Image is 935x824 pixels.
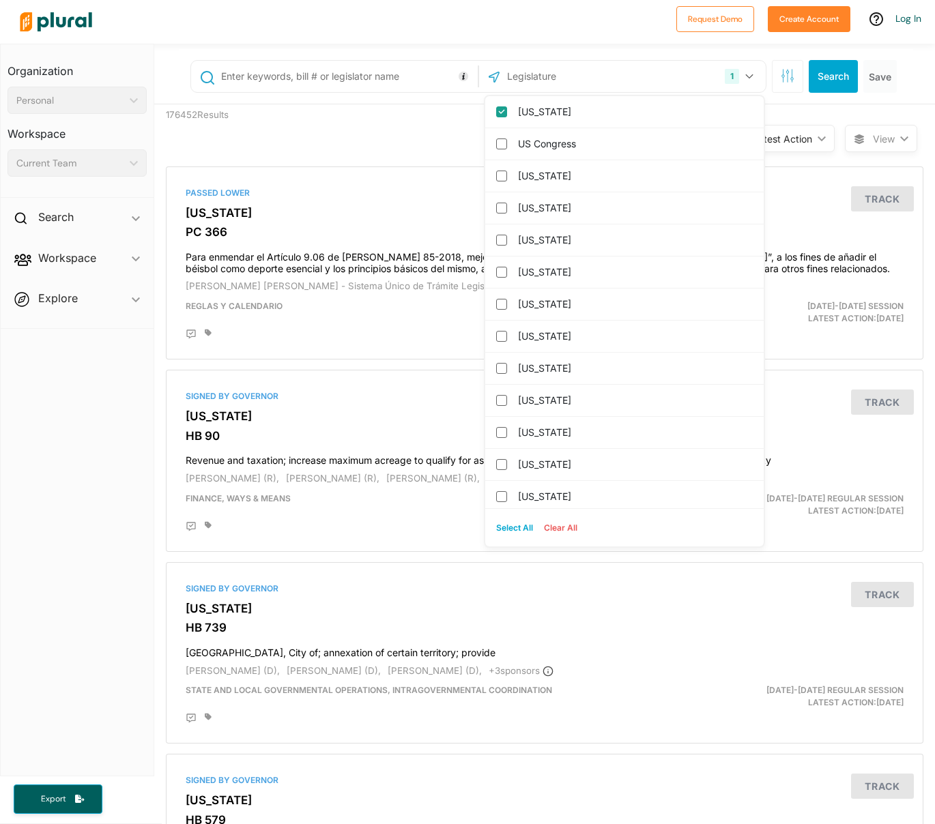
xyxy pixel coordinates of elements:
div: Add tags [205,713,212,721]
h3: [US_STATE] [186,793,904,807]
div: Latest Action: [DATE] [667,684,914,709]
a: Create Account [768,11,850,25]
div: Latest Action [753,132,812,146]
label: [US_STATE] [518,358,750,379]
div: Passed Lower [186,187,904,199]
span: [PERSON_NAME] (R), [386,473,480,484]
button: Track [851,389,914,415]
span: View [873,132,895,146]
div: 176452 Results [156,104,350,156]
button: Save [863,60,897,93]
label: [US_STATE] [518,390,750,411]
button: Track [851,774,914,799]
input: Legislature [506,63,652,89]
h4: [GEOGRAPHIC_DATA], City of; annexation of certain territory; provide [186,641,904,659]
label: [US_STATE] [518,262,750,282]
span: [PERSON_NAME] (D), [186,665,280,676]
div: Add tags [205,329,212,337]
span: [PERSON_NAME] [PERSON_NAME] - Sistema Único de Trámite Legislativo [186,280,506,291]
span: Finance, Ways & Means [186,493,291,503]
span: [DATE]-[DATE] Session [807,301,904,311]
div: 1 [725,69,739,84]
div: Signed by Governor [186,390,904,402]
div: Add Position Statement [186,521,197,532]
a: Log In [895,12,921,25]
label: [US_STATE] [518,422,750,443]
input: Enter keywords, bill # or legislator name [220,63,474,89]
label: [US_STATE] [518,486,750,507]
div: Signed by Governor [186,583,904,595]
button: Track [851,186,914,211]
h3: [US_STATE] [186,206,904,220]
h3: [US_STATE] [186,409,904,423]
label: [US_STATE] [518,454,750,475]
div: Tooltip anchor [457,70,470,83]
span: State and Local Governmental Operations, Intragovernmental Coordination [186,685,552,695]
label: [US_STATE] [518,326,750,347]
span: [PERSON_NAME] (D), [388,665,482,676]
div: Add Position Statement [186,329,197,340]
h3: Workspace [8,114,147,144]
h3: HB 90 [186,429,904,443]
h4: Para enmendar el Artículo 9.06 de [PERSON_NAME] 85-2018, mejor conocida como la “Ley de Reforma E... [186,245,904,275]
label: [US_STATE] [518,102,750,122]
span: [PERSON_NAME] (R), [186,473,279,484]
div: Current Team [16,156,124,171]
div: Add Position Statement [186,713,197,724]
label: [US_STATE] [518,294,750,314]
div: Signed by Governor [186,774,904,786]
button: 1 [719,63,762,89]
span: Search Filters [781,69,794,80]
div: Latest Action: [DATE] [667,492,914,517]
span: [DATE]-[DATE] Regular Session [766,685,904,695]
h3: [US_STATE] [186,602,904,615]
span: + 3 sponsor s [489,665,553,676]
button: Search [809,60,858,93]
span: Reglas y Calendario [186,301,283,311]
span: [PERSON_NAME] (D), [287,665,381,676]
button: Select All [491,518,538,538]
label: US Congress [518,134,750,154]
span: [DATE]-[DATE] Regular Session [766,493,904,503]
button: Create Account [768,6,850,32]
label: [US_STATE] [518,230,750,250]
a: Request Demo [676,11,754,25]
h4: Revenue and taxation; increase maximum acreage to qualify for assessment and taxation as a bona f... [186,448,904,467]
button: Track [851,582,914,607]
div: Add tags [205,521,212,529]
button: Export [14,784,102,814]
label: [US_STATE] [518,198,750,218]
span: Export [31,793,75,805]
div: Latest Action: [DATE] [667,300,914,325]
button: Request Demo [676,6,754,32]
h2: Search [38,209,74,224]
div: Personal [16,93,124,108]
span: [PERSON_NAME] (R), [286,473,379,484]
h3: PC 366 [186,225,904,239]
h3: Organization [8,51,147,81]
label: [US_STATE] [518,166,750,186]
h3: HB 739 [186,621,904,634]
button: Clear All [538,518,583,538]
